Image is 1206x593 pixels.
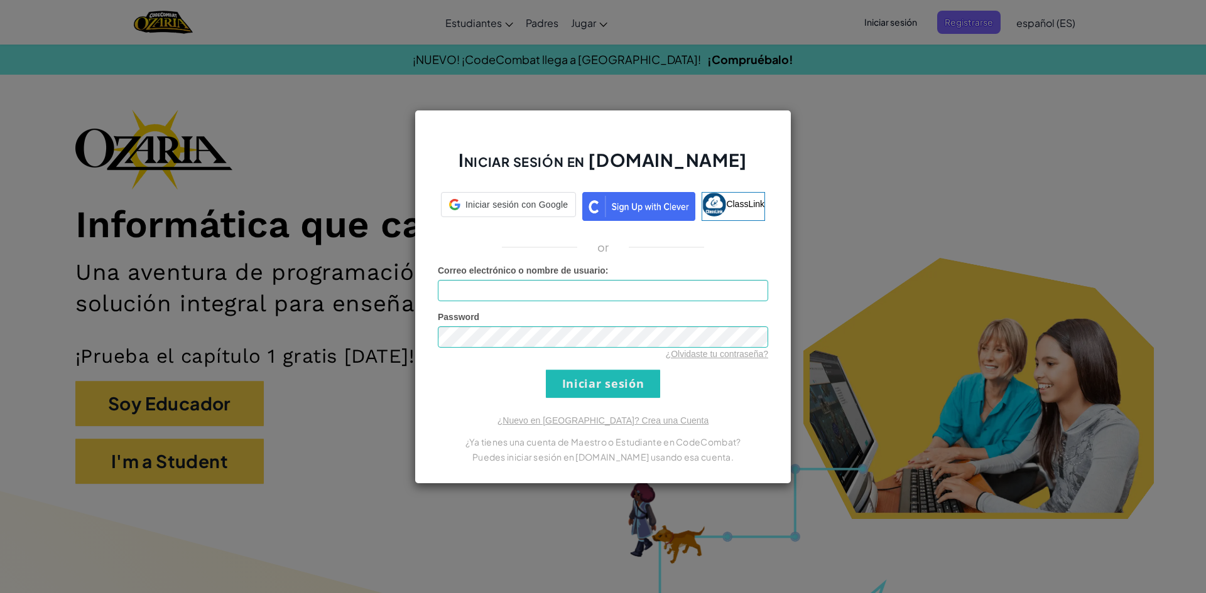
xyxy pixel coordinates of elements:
[441,192,576,217] div: Iniciar sesión con Google
[438,264,609,277] label: :
[582,192,695,221] img: clever_sso_button@2x.png
[702,193,726,216] img: classlink-logo-small.png
[465,198,568,211] span: Iniciar sesión con Google
[597,240,609,255] p: or
[438,312,479,322] span: Password
[438,148,768,184] h2: Iniciar sesión en [DOMAIN_NAME]
[666,349,768,359] a: ¿Olvidaste tu contraseña?
[438,434,768,449] p: ¿Ya tienes una cuenta de Maestro o Estudiante en CodeCombat?
[438,265,606,275] span: Correo electrónico o nombre de usuario
[441,192,576,221] a: Iniciar sesión con Google
[438,449,768,464] p: Puedes iniciar sesión en [DOMAIN_NAME] usando esa cuenta.
[726,198,764,208] span: ClassLink
[546,370,660,398] input: Iniciar sesión
[497,415,709,425] a: ¿Nuevo en [GEOGRAPHIC_DATA]? Crea una Cuenta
